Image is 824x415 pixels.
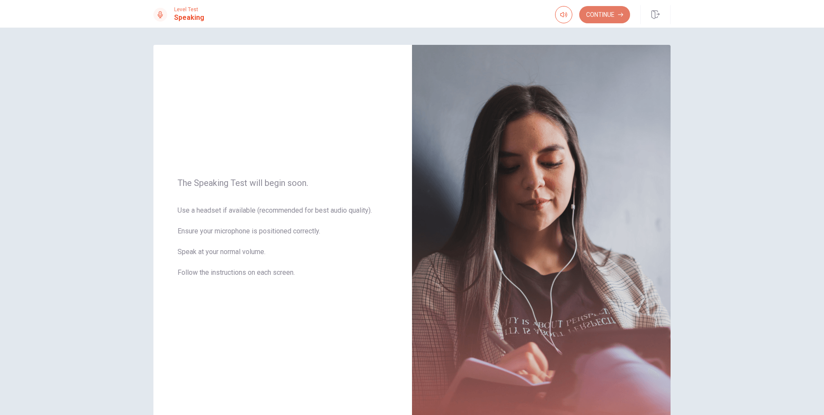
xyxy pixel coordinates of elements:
[178,178,388,188] span: The Speaking Test will begin soon.
[174,13,204,23] h1: Speaking
[579,6,630,23] button: Continue
[178,205,388,288] span: Use a headset if available (recommended for best audio quality). Ensure your microphone is positi...
[174,6,204,13] span: Level Test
